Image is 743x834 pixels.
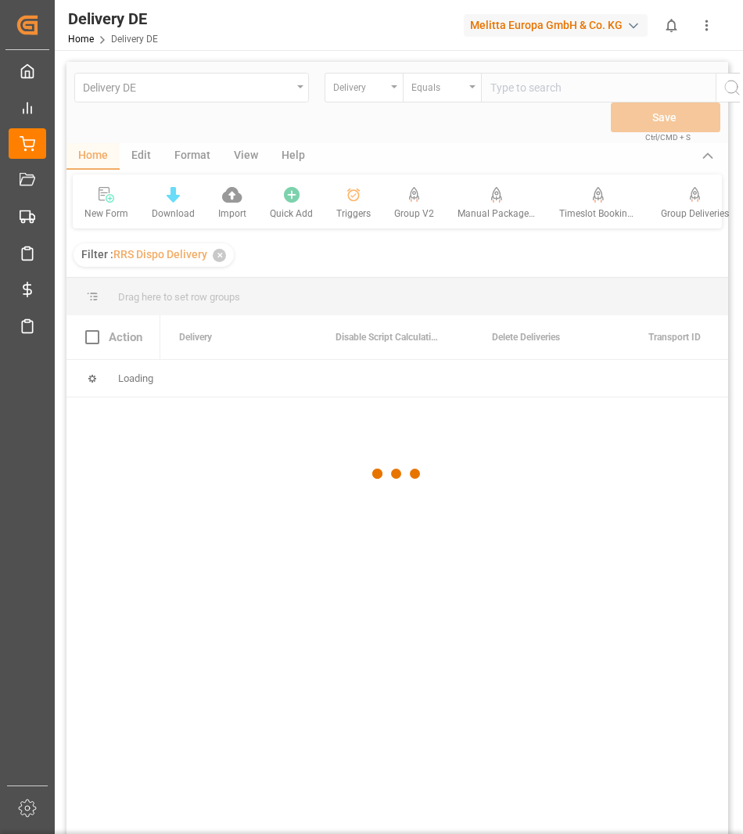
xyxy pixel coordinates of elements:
div: Delivery DE [68,7,158,31]
button: show more [689,8,724,43]
a: Home [68,34,94,45]
button: Melitta Europa GmbH & Co. KG [464,10,654,40]
button: show 0 new notifications [654,8,689,43]
div: Melitta Europa GmbH & Co. KG [464,14,648,37]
